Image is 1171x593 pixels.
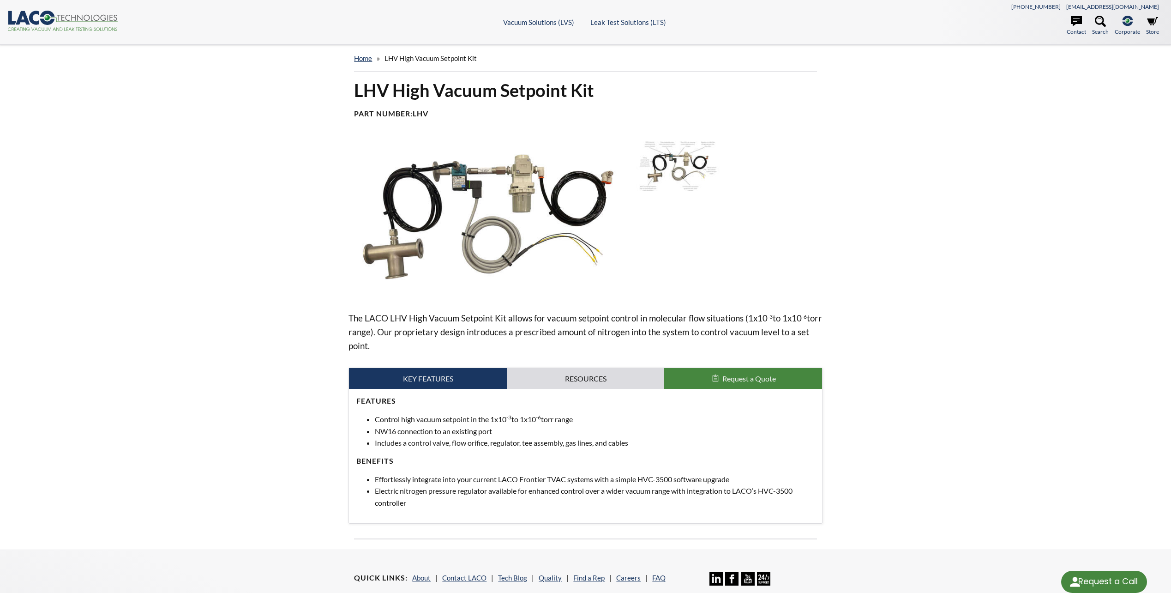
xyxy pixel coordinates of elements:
a: Contact [1067,16,1086,36]
a: About [412,574,431,582]
button: Request a Quote [664,368,822,389]
h4: Features [356,396,814,406]
img: 24/7 Support Icon [757,572,770,586]
li: NW16 connection to an existing port [375,425,814,437]
img: LHV HIGH VACUUM SETPOINT KIT [348,141,625,296]
b: LHV [413,109,428,118]
a: FAQ [652,574,666,582]
img: image with captions [633,141,723,191]
p: The LACO LHV High Vacuum Setpoint Kit allows for vacuum setpoint control in molecular flow situat... [348,311,822,353]
a: Find a Rep [573,574,605,582]
a: Contact LACO [442,574,486,582]
h4: Quick Links [354,573,408,583]
div: » [354,45,817,72]
img: round button [1068,575,1082,589]
a: [EMAIL_ADDRESS][DOMAIN_NAME] [1066,3,1159,10]
a: Key Features [349,368,506,389]
li: Electric nitrogen pressure regulator available for enhanced control over a wider vacuum range wit... [375,485,814,508]
a: home [354,54,372,62]
a: Resources [507,368,664,389]
span: Request a Quote [722,374,776,383]
div: Request a Call [1078,571,1138,592]
sup: -6 [536,414,541,421]
a: Store [1146,16,1159,36]
a: Quality [539,574,562,582]
a: Vacuum Solutions (LVS) [503,18,574,26]
a: [PHONE_NUMBER] [1011,3,1061,10]
li: Control high vacuum setpoint in the 1x10 to 1x10 torr range [375,413,814,425]
sup: -3 [506,414,511,421]
h4: Part Number: [354,109,817,119]
span: LHV High Vacuum Setpoint Kit [384,54,477,62]
h1: LHV High Vacuum Setpoint Kit [354,79,817,102]
div: Request a Call [1061,571,1147,593]
a: Tech Blog [498,574,527,582]
a: Careers [616,574,641,582]
a: Search [1092,16,1109,36]
sup: -6 [802,313,807,320]
li: Effortlessly integrate into your current LACO Frontier TVAC systems with a simple HVC-3500 softwa... [375,473,814,485]
li: Includes a control valve, flow orifice, regulator, tee assembly, gas lines, and cables [375,437,814,449]
span: Corporate [1115,27,1140,36]
h4: Benefits [356,456,814,466]
sup: -3 [768,313,773,320]
a: Leak Test Solutions (LTS) [590,18,666,26]
a: 24/7 Support [757,579,770,587]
